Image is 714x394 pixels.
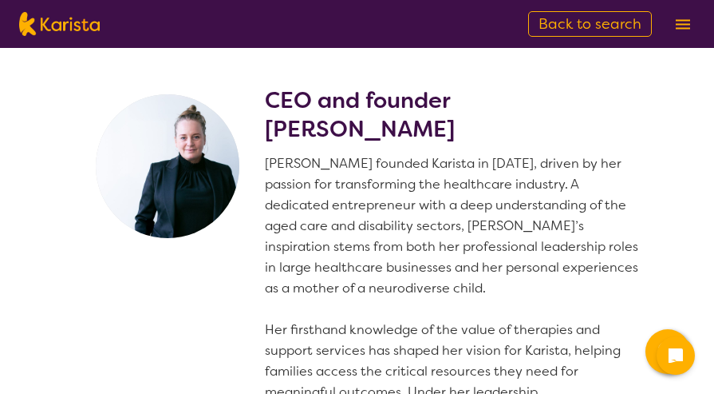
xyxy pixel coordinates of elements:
h2: CEO and founder [PERSON_NAME] [265,86,645,144]
span: Back to search [538,14,641,34]
a: Back to search [528,11,652,37]
img: menu [676,19,690,30]
img: Karista logo [19,12,100,36]
button: Channel Menu [645,329,690,374]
